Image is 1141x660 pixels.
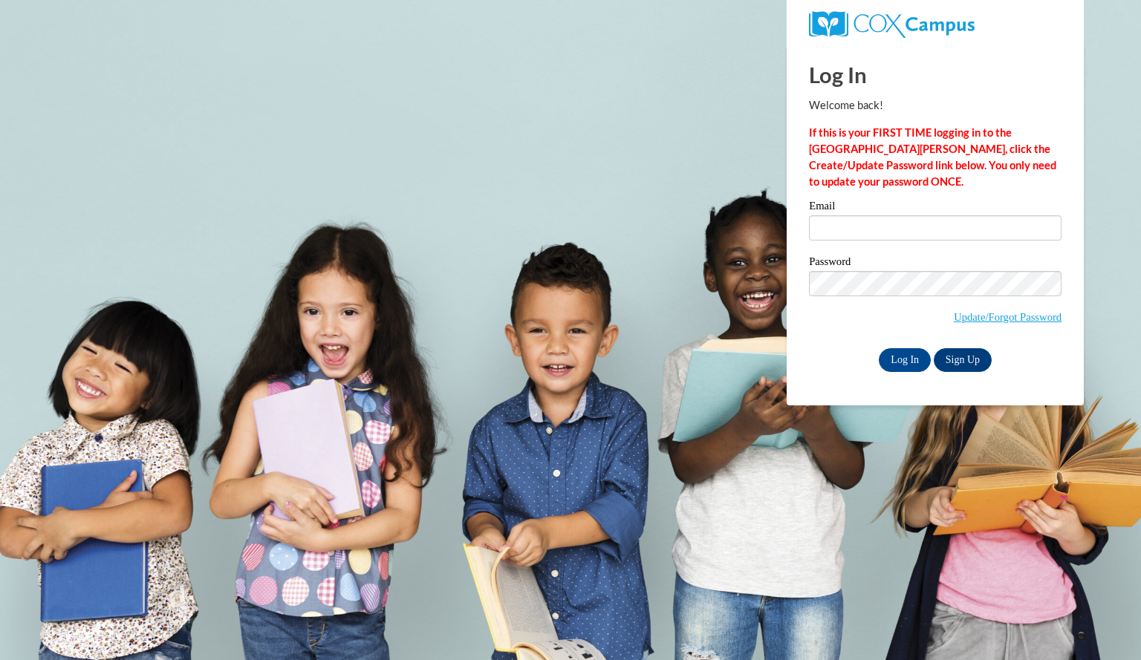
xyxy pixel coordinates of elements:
[809,97,1062,114] p: Welcome back!
[934,348,992,372] a: Sign Up
[809,256,1062,271] label: Password
[809,59,1062,90] h1: Log In
[879,348,931,372] input: Log In
[809,11,975,38] img: COX Campus
[809,17,975,30] a: COX Campus
[809,126,1056,188] strong: If this is your FIRST TIME logging in to the [GEOGRAPHIC_DATA][PERSON_NAME], click the Create/Upd...
[954,311,1062,323] a: Update/Forgot Password
[809,200,1062,215] label: Email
